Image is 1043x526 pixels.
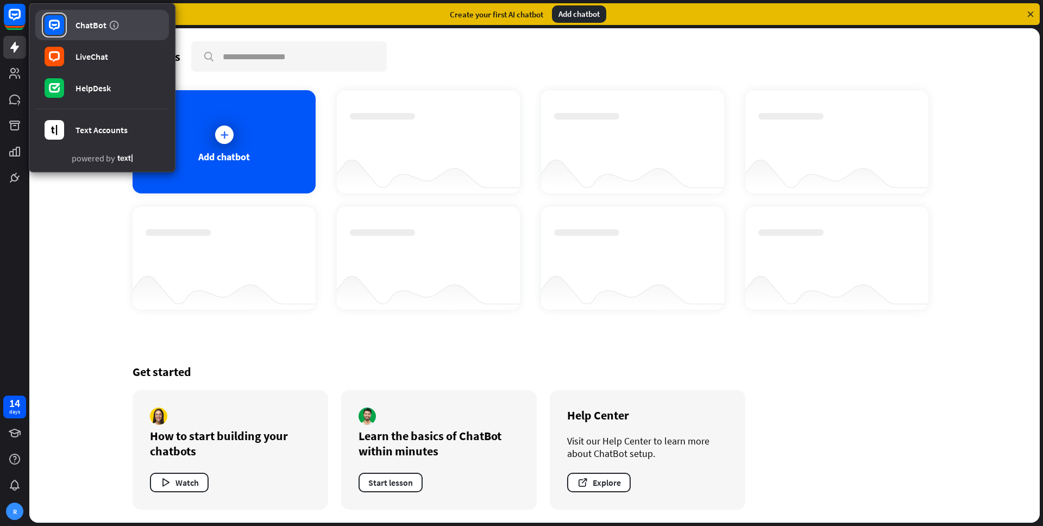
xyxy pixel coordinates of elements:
[9,4,41,37] button: Open LiveChat chat widget
[133,364,937,379] div: Get started
[3,396,26,418] a: 14 days
[9,408,20,416] div: days
[567,435,728,460] div: Visit our Help Center to learn more about ChatBot setup.
[567,408,728,423] div: Help Center
[359,408,376,425] img: author
[359,473,423,492] button: Start lesson
[567,473,631,492] button: Explore
[9,398,20,408] div: 14
[150,428,311,459] div: How to start building your chatbots
[450,9,543,20] div: Create your first AI chatbot
[6,503,23,520] div: R
[150,408,167,425] img: author
[552,5,606,23] div: Add chatbot
[150,473,209,492] button: Watch
[359,428,519,459] div: Learn the basics of ChatBot within minutes
[198,151,250,163] div: Add chatbot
